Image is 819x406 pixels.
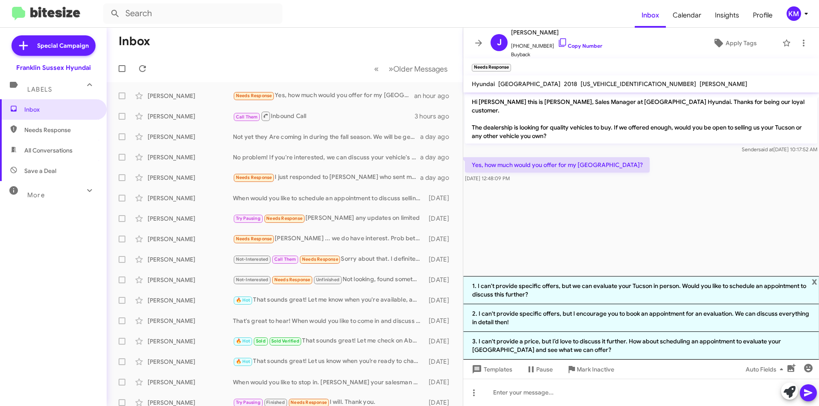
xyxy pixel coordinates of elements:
[787,6,801,21] div: KM
[424,378,456,386] div: [DATE]
[148,317,233,325] div: [PERSON_NAME]
[233,173,420,182] div: I just responded to [PERSON_NAME] who sent me an email.
[369,60,384,78] button: Previous
[519,362,560,377] button: Pause
[564,80,577,88] span: 2018
[424,255,456,264] div: [DATE]
[581,80,696,88] span: [US_VEHICLE_IDENTIFICATION_NUMBER]
[27,86,52,93] span: Labels
[148,296,233,305] div: [PERSON_NAME]
[27,191,45,199] span: More
[424,337,456,346] div: [DATE]
[424,296,456,305] div: [DATE]
[37,41,89,50] span: Special Campaign
[463,304,819,332] li: 2. I can't provide specific offers, but I encourage you to book an appointment for an evaluation....
[302,256,338,262] span: Needs Response
[415,112,456,121] div: 3 hours ago
[420,173,456,182] div: a day ago
[24,167,56,175] span: Save a Deal
[424,235,456,243] div: [DATE]
[233,194,424,202] div: When would you like to schedule an appointment to discuss selling your vehicle? Let me know what ...
[236,400,261,405] span: Try Pausing
[16,63,91,72] div: Franklin Sussex Hyundai
[424,357,456,366] div: [DATE]
[236,359,250,364] span: 🔥 Hot
[424,194,456,202] div: [DATE]
[274,256,296,262] span: Call Them
[746,3,779,28] a: Profile
[560,362,621,377] button: Mark Inactive
[148,337,233,346] div: [PERSON_NAME]
[577,362,614,377] span: Mark Inactive
[463,276,819,304] li: 1. I can't provide specific offers, but we can evaluate your Tucson in person. Would you like to ...
[148,132,233,141] div: [PERSON_NAME]
[290,400,327,405] span: Needs Response
[256,338,266,344] span: Sold
[472,64,511,72] small: Needs Response
[148,357,233,366] div: [PERSON_NAME]
[708,3,746,28] a: Insights
[424,214,456,223] div: [DATE]
[148,194,233,202] div: [PERSON_NAME]
[148,255,233,264] div: [PERSON_NAME]
[316,277,340,282] span: Unfinished
[739,362,793,377] button: Auto Fields
[24,126,97,134] span: Needs Response
[424,276,456,284] div: [DATE]
[233,153,420,161] div: No problem! If you're interested, we can discuss your vehicle's purchase option over the phone or...
[465,175,510,181] span: [DATE] 12:48:09 PM
[233,295,424,305] div: That sounds great! Let me know when you're available, and we can schedule a time for you to visit...
[236,256,269,262] span: Not-Interested
[148,214,233,223] div: [PERSON_NAME]
[758,146,773,153] span: said at
[369,60,453,78] nav: Page navigation example
[148,173,233,182] div: [PERSON_NAME]
[233,234,424,244] div: [PERSON_NAME] ... we do have interest. Prob better late next week. Considering a 5 or a 9 on 24 m...
[24,105,97,114] span: Inbox
[424,317,456,325] div: [DATE]
[24,146,73,155] span: All Conversations
[666,3,708,28] a: Calendar
[233,91,414,101] div: Yes, how much would you offer for my [GEOGRAPHIC_DATA]?
[726,35,757,51] span: Apply Tags
[266,400,285,405] span: Finished
[236,236,272,242] span: Needs Response
[497,36,502,49] span: J
[236,93,272,98] span: Needs Response
[420,132,456,141] div: a day ago
[236,114,258,120] span: Call Them
[465,157,650,173] p: Yes, how much would you offer for my [GEOGRAPHIC_DATA]?
[393,64,447,74] span: Older Messages
[233,254,424,264] div: Sorry about that. I definitely didn't call or know about it.
[233,275,424,285] div: Not looking, found something
[463,362,519,377] button: Templates
[236,175,272,180] span: Needs Response
[103,3,282,24] input: Search
[266,216,302,221] span: Needs Response
[236,216,261,221] span: Try Pausing
[558,43,602,49] a: Copy Number
[414,92,456,100] div: an hour ago
[119,35,150,48] h1: Inbox
[420,153,456,161] div: a day ago
[536,362,553,377] span: Pause
[148,378,233,386] div: [PERSON_NAME]
[465,94,817,144] p: Hi [PERSON_NAME] this is [PERSON_NAME], Sales Manager at [GEOGRAPHIC_DATA] Hyundai. Thanks for be...
[635,3,666,28] span: Inbox
[470,362,512,377] span: Templates
[498,80,561,88] span: [GEOGRAPHIC_DATA]
[148,112,233,121] div: [PERSON_NAME]
[12,35,96,56] a: Special Campaign
[746,362,787,377] span: Auto Fields
[779,6,810,21] button: KM
[374,63,379,74] span: «
[148,235,233,243] div: [PERSON_NAME]
[511,37,602,50] span: [PHONE_NUMBER]
[511,50,602,59] span: Buyback
[383,60,453,78] button: Next
[812,276,817,286] span: x
[148,92,233,100] div: [PERSON_NAME]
